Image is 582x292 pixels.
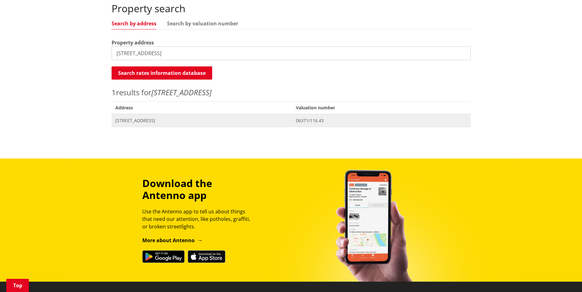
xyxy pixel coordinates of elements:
label: Property address [112,39,154,46]
a: Search by valuation number [167,21,238,26]
h3: Download the Antenno app [142,177,256,201]
button: Search rates information database [112,66,212,80]
a: Top [6,279,29,292]
a: [STREET_ADDRESS] 06371/116.43 [112,114,471,127]
iframe: Messenger Launcher [553,266,576,288]
img: Download on the App Store [188,250,225,263]
p: Use the Antenno app to tell us about things that need our attention, like potholes, graffiti, or ... [142,208,256,230]
span: 1 [112,87,116,97]
span: Address [112,101,292,114]
a: More about Antenno [142,237,203,244]
img: Get it on Google Play [142,250,185,263]
p: results for [112,87,471,98]
span: [STREET_ADDRESS] [115,117,289,124]
span: 06371/116.43 [296,117,467,124]
span: Valuation number [292,101,470,114]
h2: Property search [112,3,471,14]
a: Search by address [112,21,156,26]
input: e.g. Duke Street NGARUAWAHIA [112,46,471,60]
em: [STREET_ADDRESS] [151,87,212,97]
